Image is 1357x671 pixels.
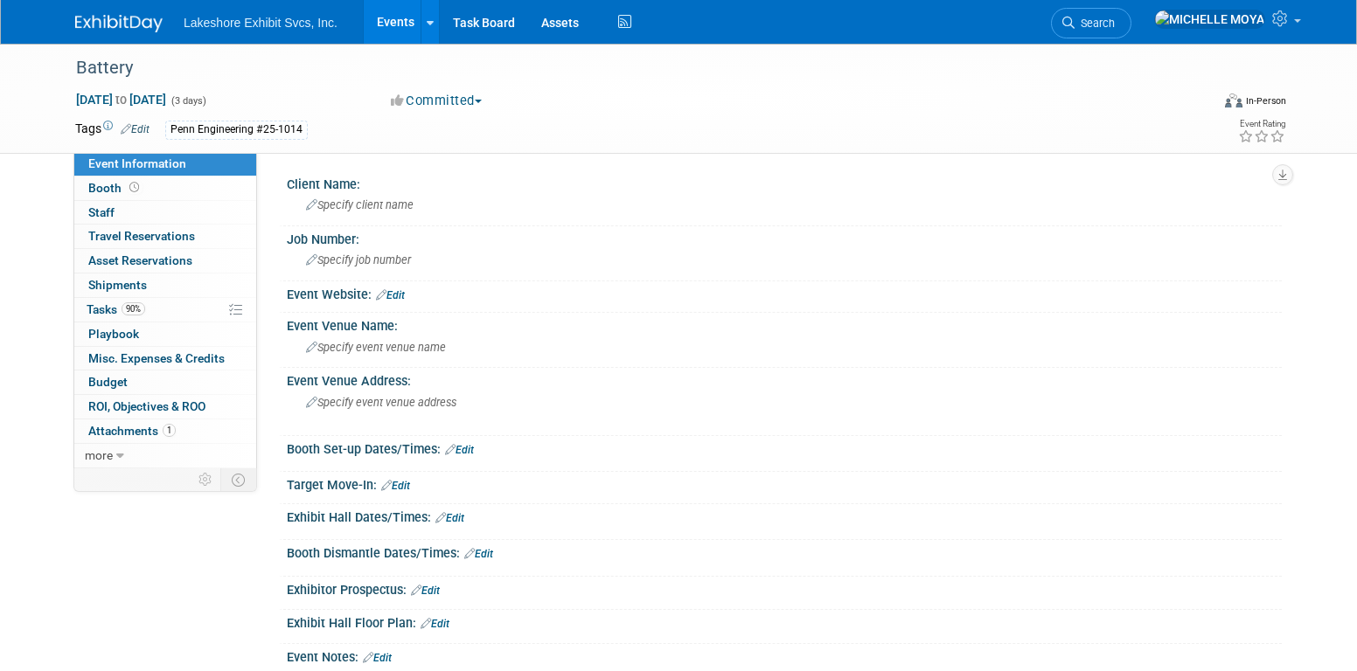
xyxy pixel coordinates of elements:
[88,424,176,438] span: Attachments
[287,644,1282,667] div: Event Notes:
[87,302,145,316] span: Tasks
[122,302,145,315] span: 90%
[126,181,143,194] span: Booth not reserved yet
[88,278,147,292] span: Shipments
[376,289,405,301] a: Edit
[75,120,150,140] td: Tags
[74,176,256,200] a: Booth
[1225,93,1242,107] img: Format-Inperson.png
[287,577,1282,599] div: Exhibitor Prospectus:
[1051,8,1131,38] a: Search
[287,171,1282,193] div: Client Name:
[85,448,113,462] span: more
[74,249,256,273] a: Asset Reservations
[363,652,392,664] a: Edit
[435,512,464,524] a: Edit
[74,152,256,176] a: Event Information
[287,504,1282,527] div: Exhibit Hall Dates/Times:
[170,95,206,107] span: (3 days)
[287,610,1282,633] div: Exhibit Hall Floor Plan:
[306,198,414,211] span: Specify client name
[88,156,186,170] span: Event Information
[287,368,1282,390] div: Event Venue Address:
[184,16,338,30] span: Lakeshore Exhibit Svcs, Inc.
[88,327,139,341] span: Playbook
[88,399,205,413] span: ROI, Objectives & ROO
[445,444,474,456] a: Edit
[88,375,128,389] span: Budget
[287,472,1282,495] div: Target Move-In:
[74,347,256,370] a: Misc. Expenses & Credits
[74,273,256,297] a: Shipments
[191,468,221,491] td: Personalize Event Tab Strip
[74,419,256,443] a: Attachments1
[421,618,449,630] a: Edit
[1154,10,1265,29] img: MICHELLE MOYA
[306,396,456,409] span: Specify event venue address
[1238,120,1285,128] div: Event Rating
[411,585,440,597] a: Edit
[88,181,143,195] span: Booth
[385,92,489,110] button: Committed
[88,229,195,243] span: Travel Reservations
[287,436,1282,459] div: Booth Set-up Dates/Times:
[88,351,225,365] span: Misc. Expenses & Credits
[70,52,1183,84] div: Battery
[287,226,1282,248] div: Job Number:
[74,322,256,346] a: Playbook
[1245,94,1286,107] div: In-Person
[306,253,411,266] span: Specify job number
[287,281,1282,304] div: Event Website:
[75,15,163,32] img: ExhibitDay
[163,424,176,437] span: 1
[74,395,256,419] a: ROI, Objectives & ROO
[306,341,446,354] span: Specify event venue name
[74,444,256,467] a: more
[221,468,257,491] td: Toggle Event Tabs
[121,123,150,135] a: Edit
[165,121,308,139] div: Penn Engineering #25-1014
[1106,91,1286,117] div: Event Format
[287,540,1282,563] div: Booth Dismantle Dates/Times:
[74,298,256,322] a: Tasks90%
[74,225,256,248] a: Travel Reservations
[75,92,167,107] span: [DATE] [DATE]
[464,548,493,560] a: Edit
[287,313,1282,335] div: Event Venue Name:
[88,253,192,267] span: Asset Reservations
[113,93,129,107] span: to
[74,370,256,394] a: Budget
[88,205,115,219] span: Staff
[381,480,410,492] a: Edit
[74,201,256,225] a: Staff
[1075,17,1115,30] span: Search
